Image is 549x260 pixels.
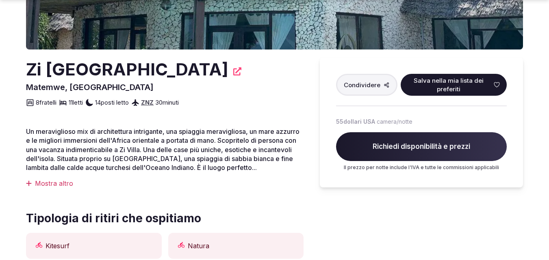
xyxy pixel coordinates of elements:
[401,74,507,96] button: Salva nella mia lista dei preferiti
[26,127,299,172] font: Un meraviglioso mix di architettura intrigante, una spiaggia meravigliosa, un mare azzurro e le m...
[36,99,39,106] font: 8
[35,179,73,187] font: Mostra altro
[141,99,154,106] a: ZNZ
[73,99,83,106] font: letti
[69,99,73,106] font: 11
[95,99,101,106] font: 14
[344,81,380,89] font: Condividere
[344,164,499,170] font: Il prezzo per notte include l'IVA e tutte le commissioni applicabili
[377,118,412,125] font: camera/notte
[343,118,375,125] font: dollari USA
[336,74,397,96] button: Condividere
[414,77,484,93] font: Salva nella mia lista dei preferiti
[163,99,179,106] font: minuti
[373,142,470,150] font: Richiedi disponibilità e prezzi
[336,118,343,125] font: 55
[26,59,228,80] font: Zi [GEOGRAPHIC_DATA]
[39,99,56,106] font: fratelli
[26,82,154,92] font: Matemwe, [GEOGRAPHIC_DATA]
[26,211,201,225] font: Tipologia di ritiri che ospitiamo
[155,99,163,106] font: 30
[101,99,129,106] font: posti letto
